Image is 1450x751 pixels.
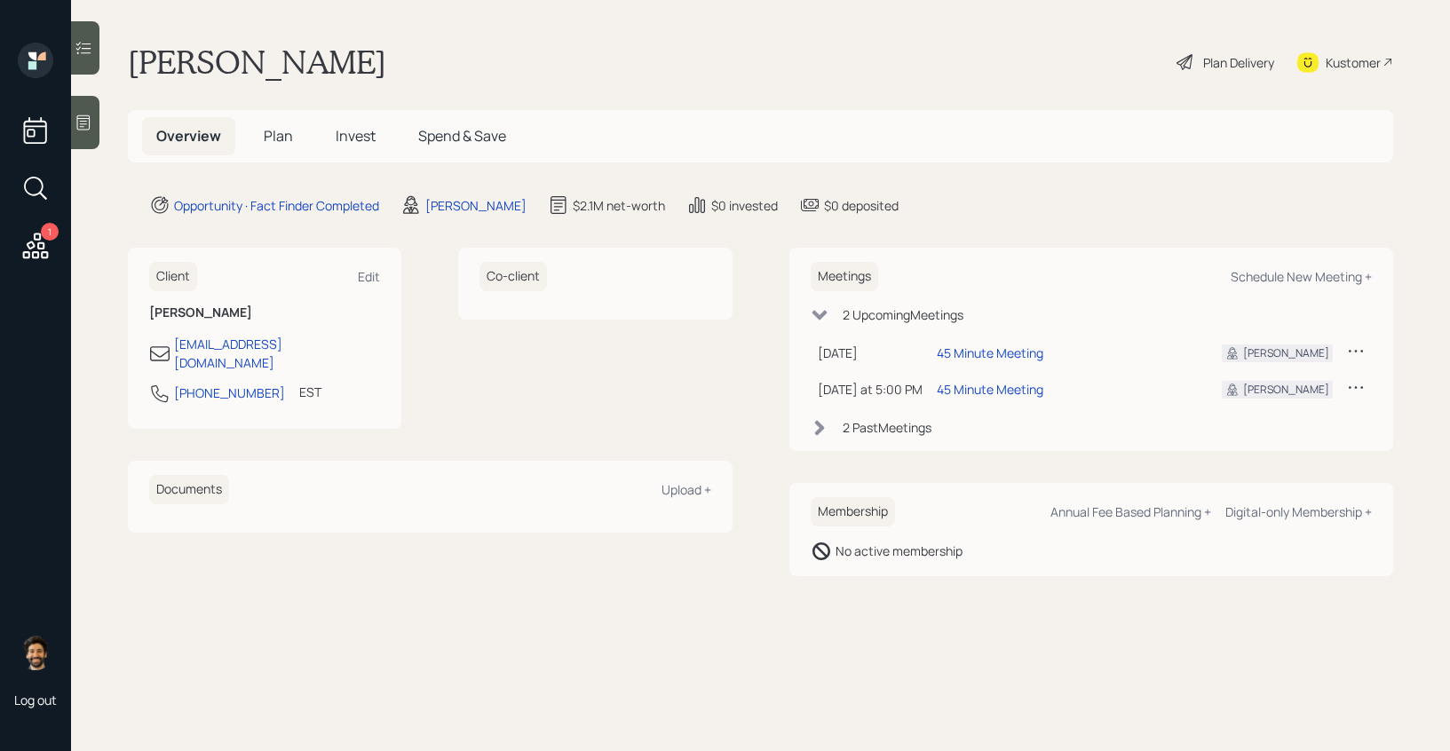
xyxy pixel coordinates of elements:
div: [EMAIL_ADDRESS][DOMAIN_NAME] [174,335,380,372]
div: 1 [41,223,59,241]
span: Invest [336,126,376,146]
div: Annual Fee Based Planning + [1050,503,1211,520]
div: [DATE] [818,344,923,362]
div: 45 Minute Meeting [937,380,1043,399]
h1: [PERSON_NAME] [128,43,386,82]
div: 2 Past Meeting s [843,418,931,437]
div: Edit [358,268,380,285]
div: [DATE] at 5:00 PM [818,380,923,399]
div: No active membership [836,542,963,560]
h6: Co-client [479,262,547,291]
div: $0 invested [711,196,778,215]
div: Log out [14,692,57,708]
span: Plan [264,126,293,146]
div: [PERSON_NAME] [425,196,527,215]
div: Schedule New Meeting + [1231,268,1372,285]
span: Spend & Save [418,126,506,146]
h6: [PERSON_NAME] [149,305,380,320]
h6: Client [149,262,197,291]
div: Kustomer [1326,53,1381,72]
div: $0 deposited [824,196,899,215]
div: 45 Minute Meeting [937,344,1043,362]
div: [PHONE_NUMBER] [174,383,285,402]
span: Overview [156,126,221,146]
div: EST [299,383,321,401]
div: Plan Delivery [1203,53,1274,72]
div: $2.1M net-worth [573,196,665,215]
img: eric-schwartz-headshot.png [18,635,53,670]
div: 2 Upcoming Meeting s [843,305,963,324]
div: [PERSON_NAME] [1243,382,1329,398]
div: Digital-only Membership + [1225,503,1372,520]
h6: Membership [811,497,895,526]
div: Upload + [662,481,711,498]
h6: Meetings [811,262,878,291]
div: Opportunity · Fact Finder Completed [174,196,379,215]
div: [PERSON_NAME] [1243,345,1329,361]
h6: Documents [149,475,229,504]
